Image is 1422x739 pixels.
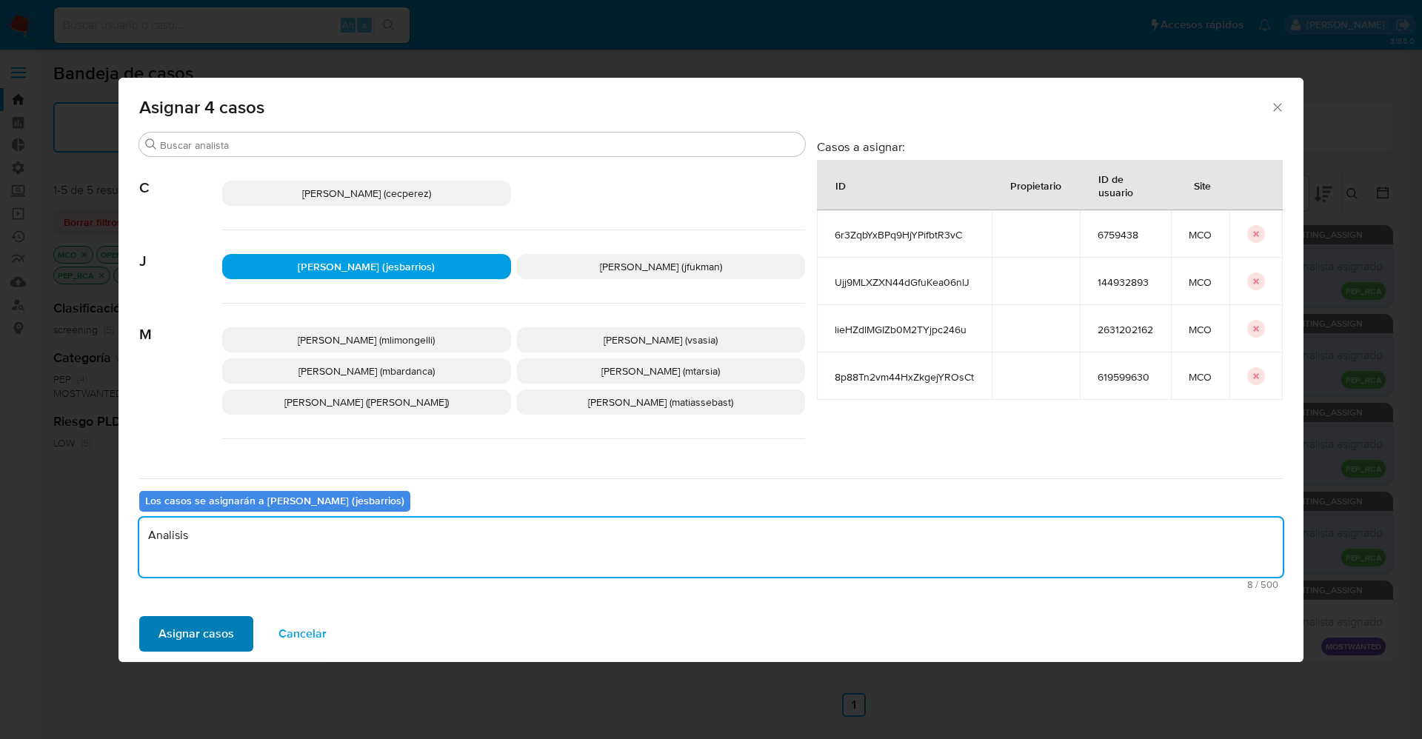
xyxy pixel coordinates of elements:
span: 6r3ZqbYxBPq9HjYPifbtR3vC [835,228,974,241]
div: [PERSON_NAME] (matiassebast) [517,389,806,415]
span: [PERSON_NAME] (mbardanca) [298,364,435,378]
span: 619599630 [1098,370,1153,384]
input: Buscar analista [160,138,799,152]
span: C [139,157,222,197]
span: [PERSON_NAME] (jfukman) [600,259,722,274]
span: J [139,230,222,270]
span: 144932893 [1098,275,1153,289]
span: [PERSON_NAME] (mlimongelli) [298,332,435,347]
span: Asignar 4 casos [139,98,1270,116]
div: [PERSON_NAME] (mbardanca) [222,358,511,384]
div: [PERSON_NAME] (mtarsia) [517,358,806,384]
span: Asignar casos [158,618,234,650]
div: [PERSON_NAME] (jfukman) [517,254,806,279]
button: icon-button [1247,320,1265,338]
button: Cancelar [259,616,346,652]
h3: Casos a asignar: [817,139,1283,154]
span: MCO [1189,228,1212,241]
span: [PERSON_NAME] (cecperez) [302,186,431,201]
span: lieHZdlMGIZb0M2TYjpc246u [835,323,974,336]
button: icon-button [1247,367,1265,385]
div: [PERSON_NAME] (mlimongelli) [222,327,511,352]
div: [PERSON_NAME] (vsasia) [517,327,806,352]
span: 8p88Tn2vm44HxZkgejYROsCt [835,370,974,384]
button: icon-button [1247,272,1265,290]
div: Site [1176,167,1229,203]
div: [PERSON_NAME] (cecperez) [222,181,511,206]
div: Propietario [992,167,1079,203]
button: Buscar [145,138,157,150]
span: Máximo 500 caracteres [144,580,1278,589]
div: assign-modal [118,78,1303,662]
span: 6759438 [1098,228,1153,241]
span: [PERSON_NAME] (jesbarrios) [298,259,435,274]
button: Cerrar ventana [1270,100,1284,113]
span: MCO [1189,275,1212,289]
span: N [139,439,222,479]
div: ID [818,167,864,203]
span: [PERSON_NAME] ([PERSON_NAME]) [284,395,449,409]
textarea: Analisis [139,518,1283,577]
b: Los casos se asignarán a [PERSON_NAME] (jesbarrios) [145,493,404,508]
span: [PERSON_NAME] (matiassebast) [588,395,733,409]
button: icon-button [1247,225,1265,243]
span: Cancelar [278,618,327,650]
span: Ujj9MLXZXN44dGfuKea06nlJ [835,275,974,289]
button: Asignar casos [139,616,253,652]
span: M [139,304,222,344]
span: [PERSON_NAME] (vsasia) [604,332,718,347]
div: [PERSON_NAME] (jesbarrios) [222,254,511,279]
span: 2631202162 [1098,323,1153,336]
span: [PERSON_NAME] (mtarsia) [601,364,720,378]
div: [PERSON_NAME] ([PERSON_NAME]) [222,389,511,415]
span: MCO [1189,323,1212,336]
span: MCO [1189,370,1212,384]
div: ID de usuario [1081,161,1170,210]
